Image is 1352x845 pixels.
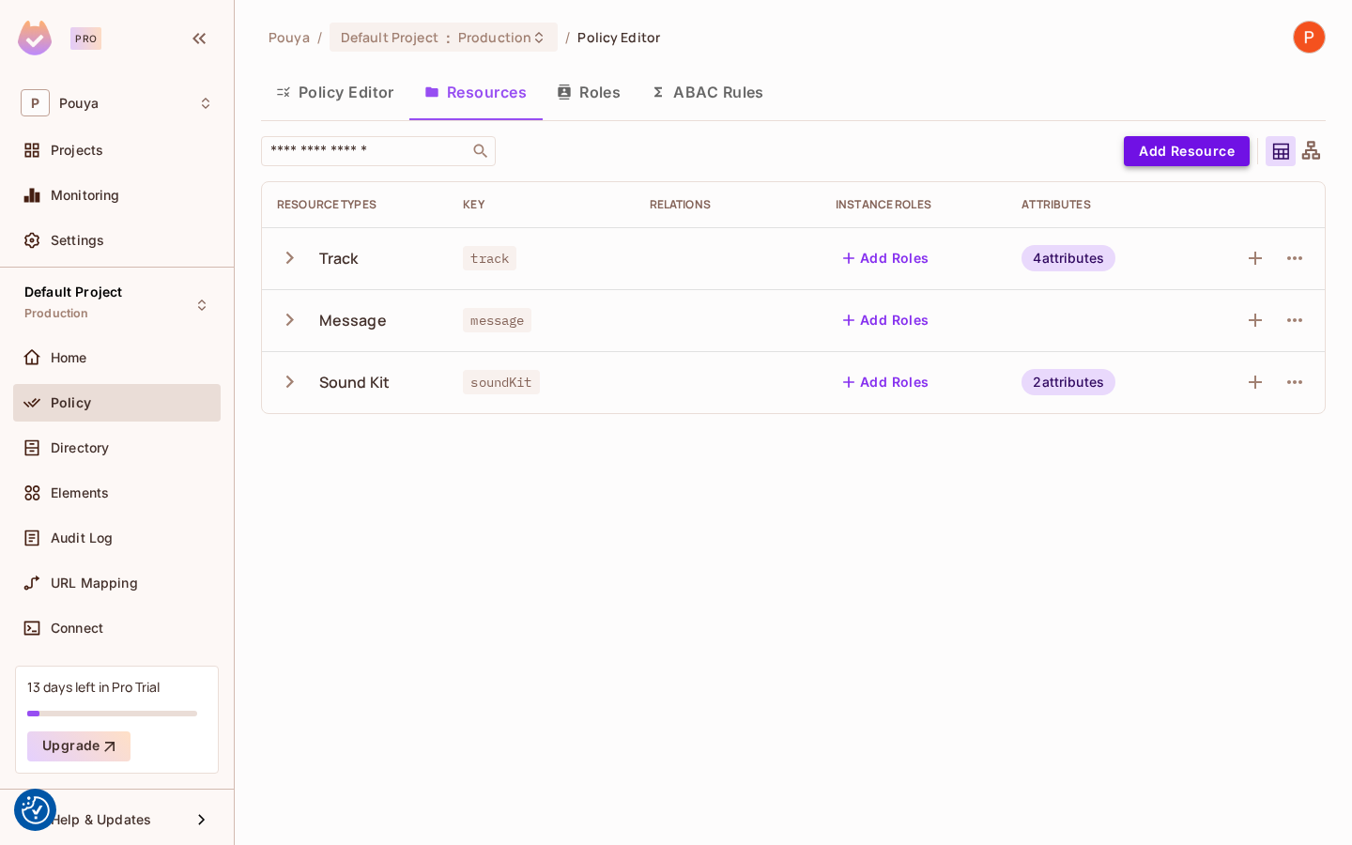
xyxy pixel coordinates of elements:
span: : [445,30,452,45]
button: Roles [542,69,636,115]
span: Audit Log [51,530,113,545]
div: 4 attributes [1022,245,1115,271]
span: message [463,308,531,332]
div: Key [463,197,619,212]
span: Production [24,306,89,321]
div: 2 attributes [1022,369,1115,395]
span: Projects [51,143,103,158]
span: Default Project [24,284,122,300]
div: Attributes [1022,197,1177,212]
button: Resources [409,69,542,115]
button: Consent Preferences [22,796,50,824]
button: Upgrade [27,731,131,761]
span: the active workspace [269,28,310,46]
span: Directory [51,440,109,455]
button: Add Roles [836,367,937,397]
span: URL Mapping [51,576,138,591]
div: Message [319,310,387,330]
img: Pouya Xo [1294,22,1325,53]
div: Instance roles [836,197,991,212]
span: Settings [51,233,104,248]
div: Resource Types [277,197,433,212]
div: Pro [70,27,101,50]
span: P [21,89,50,116]
span: Workspace: Pouya [59,96,99,111]
span: Home [51,350,87,365]
button: Add Roles [836,305,937,335]
span: Production [458,28,531,46]
span: soundKit [463,370,539,394]
img: Revisit consent button [22,796,50,824]
img: SReyMgAAAABJRU5ErkJggg== [18,21,52,55]
div: Relations [650,197,806,212]
span: track [463,246,516,270]
div: Track [319,248,359,269]
span: Policy [51,395,91,410]
span: Help & Updates [51,812,151,827]
button: Add Resource [1124,136,1250,166]
span: Connect [51,621,103,636]
li: / [565,28,570,46]
span: Policy Editor [577,28,660,46]
span: Elements [51,485,109,500]
button: Policy Editor [261,69,409,115]
div: Sound Kit [319,372,390,392]
span: Monitoring [51,188,120,203]
span: Default Project [341,28,438,46]
button: ABAC Rules [636,69,779,115]
button: Add Roles [836,243,937,273]
li: / [317,28,322,46]
div: 13 days left in Pro Trial [27,678,160,696]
